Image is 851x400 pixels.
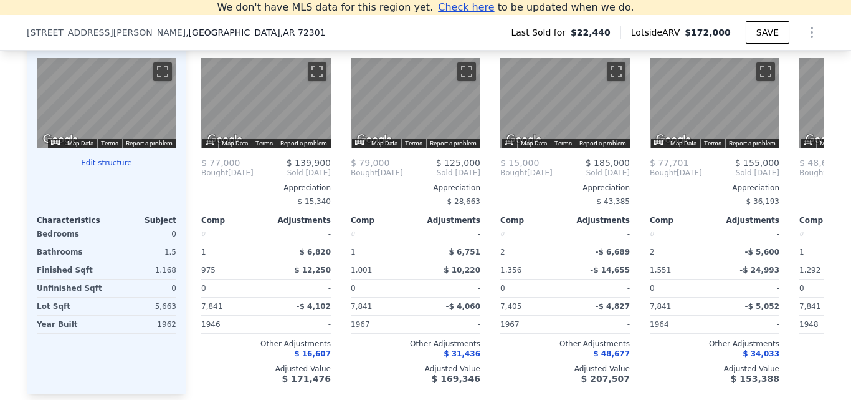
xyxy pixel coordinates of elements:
[670,139,696,148] button: Map Data
[432,374,480,384] span: $ 169,346
[109,316,176,333] div: 1962
[802,132,844,148] img: Google
[37,225,104,243] div: Bedrooms
[568,316,630,333] div: -
[355,140,364,145] button: Keyboard shortcuts
[579,140,626,147] a: Report a problem
[126,140,173,147] a: Report a problem
[269,225,331,243] div: -
[438,1,494,13] span: Check here
[294,266,331,275] span: $ 12,250
[593,349,630,358] span: $ 48,677
[500,364,630,374] div: Adjusted Value
[298,197,331,206] span: $ 15,340
[500,302,521,311] span: 7,405
[351,58,480,148] div: Map
[500,58,630,148] div: Map
[280,140,327,147] a: Report a problem
[37,243,104,261] div: Bathrooms
[596,248,630,256] span: -$ 6,689
[297,302,331,311] span: -$ 4,102
[37,215,107,225] div: Characteristics
[503,132,544,148] a: Open this area in Google Maps (opens a new window)
[745,302,779,311] span: -$ 5,052
[653,132,694,148] img: Google
[444,349,480,358] span: $ 31,436
[201,168,254,178] div: [DATE]
[731,374,779,384] span: $ 153,388
[201,339,331,349] div: Other Adjustments
[40,132,81,148] img: Google
[685,27,731,37] span: $172,000
[351,316,413,333] div: 1967
[717,280,779,297] div: -
[717,225,779,243] div: -
[799,302,820,311] span: 7,841
[351,215,416,225] div: Comp
[294,349,331,358] span: $ 16,607
[500,215,565,225] div: Comp
[650,266,671,275] span: 1,551
[101,140,118,147] a: Terms (opens in new tab)
[109,225,176,243] div: 0
[581,374,630,384] span: $ 207,507
[500,183,630,193] div: Appreciation
[266,215,331,225] div: Adjustments
[107,215,176,225] div: Subject
[650,58,779,148] div: Map
[568,225,630,243] div: -
[444,266,480,275] span: $ 10,220
[109,280,176,297] div: 0
[820,139,846,148] button: Map Data
[37,158,176,168] button: Edit structure
[735,158,779,168] span: $ 155,000
[300,248,331,256] span: $ 6,820
[351,284,356,293] span: 0
[201,158,240,168] span: $ 77,000
[109,243,176,261] div: 1.5
[554,140,572,147] a: Terms (opens in new tab)
[201,58,331,148] div: Street View
[446,302,480,311] span: -$ 4,060
[511,26,571,39] span: Last Sold for
[650,339,779,349] div: Other Adjustments
[201,168,228,178] span: Bought
[704,140,721,147] a: Terms (opens in new tab)
[287,158,331,168] span: $ 139,900
[505,140,513,145] button: Keyboard shortcuts
[37,58,176,148] div: Street View
[206,140,214,145] button: Keyboard shortcuts
[500,58,630,148] div: Street View
[650,225,712,243] div: 0
[351,168,378,178] span: Bought
[37,58,176,148] div: Map
[596,302,630,311] span: -$ 4,827
[799,20,824,45] button: Show Options
[371,139,397,148] button: Map Data
[607,62,625,81] button: Toggle fullscreen view
[799,168,826,178] span: Bought
[457,62,476,81] button: Toggle fullscreen view
[109,261,176,279] div: 1,168
[37,261,104,279] div: Finished Sqft
[702,168,779,178] span: Sold [DATE]
[201,266,216,275] span: 975
[351,364,480,374] div: Adjusted Value
[201,316,264,333] div: 1946
[201,243,264,261] div: 1
[653,132,694,148] a: Open this area in Google Maps (opens a new window)
[739,266,779,275] span: -$ 24,993
[650,158,688,168] span: $ 77,701
[351,183,480,193] div: Appreciation
[650,316,712,333] div: 1964
[27,26,186,39] span: [STREET_ADDRESS][PERSON_NAME]
[153,62,172,81] button: Toggle fullscreen view
[204,132,245,148] a: Open this area in Google Maps (opens a new window)
[650,215,715,225] div: Comp
[799,158,838,168] span: $ 48,601
[447,197,480,206] span: $ 28,663
[500,284,505,293] span: 0
[590,266,630,275] span: -$ 14,655
[201,215,266,225] div: Comp
[799,284,804,293] span: 0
